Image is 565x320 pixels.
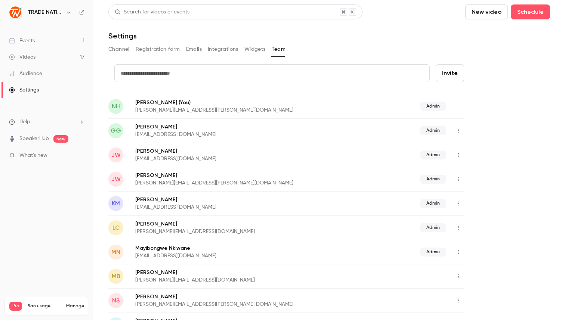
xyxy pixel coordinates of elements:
p: [PERSON_NAME][EMAIL_ADDRESS][PERSON_NAME][DOMAIN_NAME] [135,301,373,308]
p: [PERSON_NAME][EMAIL_ADDRESS][DOMAIN_NAME] [135,276,353,284]
span: NS [112,296,120,305]
button: New video [465,4,508,19]
button: Registration form [136,43,180,55]
span: Admin [420,126,446,135]
button: Widgets [244,43,266,55]
span: JW [111,150,121,159]
span: new [53,135,68,143]
button: Channel [108,43,130,55]
button: Invite [436,64,464,82]
span: NH [112,102,120,111]
img: TRADE NATION [9,6,21,18]
button: Team [272,43,286,55]
span: What's new [19,152,47,159]
span: KM [112,199,120,208]
span: Help [19,118,30,126]
span: Admin [420,223,446,232]
span: Admin [420,150,446,159]
p: [PERSON_NAME] [135,123,318,131]
a: Manage [66,303,84,309]
p: [PERSON_NAME] [135,196,318,204]
p: [PERSON_NAME] [135,220,337,228]
span: MN [111,248,120,257]
span: LC [112,223,120,232]
p: [PERSON_NAME] [135,269,353,276]
span: MB [112,272,120,281]
p: Mayibongwe Nkiwane [135,245,318,252]
p: [EMAIL_ADDRESS][DOMAIN_NAME] [135,155,318,162]
p: [EMAIL_ADDRESS][DOMAIN_NAME] [135,252,318,260]
p: [EMAIL_ADDRESS][DOMAIN_NAME] [135,204,318,211]
p: [PERSON_NAME] [135,293,373,301]
div: Settings [9,86,39,94]
span: Admin [420,199,446,208]
span: Plan usage [27,303,62,309]
p: [EMAIL_ADDRESS][DOMAIN_NAME] [135,131,318,138]
div: Videos [9,53,35,61]
h6: TRADE NATION [28,9,63,16]
p: [PERSON_NAME][EMAIL_ADDRESS][DOMAIN_NAME] [135,228,337,235]
span: Admin [420,248,446,257]
li: help-dropdown-opener [9,118,84,126]
span: Admin [420,175,446,184]
span: JW [111,175,121,184]
h1: Settings [108,31,137,40]
p: [PERSON_NAME][EMAIL_ADDRESS][PERSON_NAME][DOMAIN_NAME] [135,179,357,187]
button: Emails [186,43,202,55]
iframe: Noticeable Trigger [75,152,84,159]
p: [PERSON_NAME][EMAIL_ADDRESS][PERSON_NAME][DOMAIN_NAME] [135,106,357,114]
button: Integrations [208,43,238,55]
div: Events [9,37,35,44]
p: [PERSON_NAME] [135,99,357,106]
span: Pro [9,302,22,311]
button: Schedule [511,4,550,19]
a: SpeakerHub [19,135,49,143]
div: Audience [9,70,42,77]
span: (You) [177,99,191,106]
span: GG [111,126,121,135]
div: Search for videos or events [115,8,189,16]
p: [PERSON_NAME] [135,147,318,155]
span: Admin [420,102,446,111]
p: [PERSON_NAME] [135,172,357,179]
